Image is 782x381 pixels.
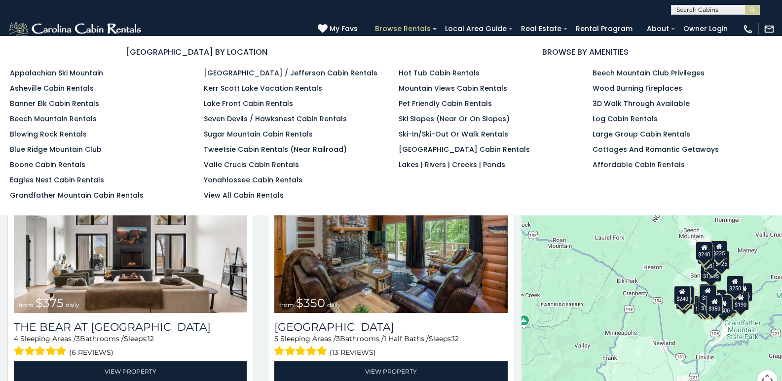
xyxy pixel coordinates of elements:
[709,289,726,308] div: $200
[715,298,732,316] div: $500
[204,68,377,78] a: [GEOGRAPHIC_DATA] / Jefferson Cabin Rentals
[697,296,713,315] div: $155
[10,114,97,124] a: Beech Mountain Rentals
[10,68,103,78] a: Appalachian Ski Mountain
[593,83,682,93] a: Wood Burning Fireplaces
[336,334,340,343] span: 3
[593,129,690,139] a: Large Group Cabin Rentals
[732,292,749,311] div: $190
[10,129,87,139] a: Blowing Rock Rentals
[69,346,113,359] span: (6 reviews)
[384,334,429,343] span: 1 Half Baths /
[204,144,347,154] a: Tweetsie Cabin Rentals (Near Railroad)
[204,190,284,200] a: View All Cabin Rentals
[296,296,325,310] span: $350
[399,99,492,108] a: Pet Friendly Cabin Rentals
[204,160,299,170] a: Valle Crucis Cabin Rentals
[593,144,719,154] a: Cottages and Romantic Getaways
[698,245,714,264] div: $170
[14,157,247,313] a: The Bear At Sugar Mountain from $375 daily
[399,129,508,139] a: Ski-in/Ski-Out or Walk Rentals
[10,160,85,170] a: Boone Cabin Rentals
[700,263,721,282] div: $1,095
[279,301,294,309] span: from
[399,144,530,154] a: [GEOGRAPHIC_DATA] Cabin Rentals
[713,251,730,270] div: $125
[700,285,716,304] div: $300
[10,83,94,93] a: Asheville Cabin Rentals
[204,99,293,108] a: Lake Front Cabin Rentals
[677,286,694,305] div: $210
[66,301,79,309] span: daily
[274,157,507,313] a: Grouse Moor Lodge from $350 daily
[148,334,154,343] span: 12
[399,68,480,78] a: Hot Tub Cabin Rentals
[399,114,510,124] a: Ski Slopes (Near or On Slopes)
[14,157,247,313] img: The Bear At Sugar Mountain
[673,286,690,305] div: $240
[14,334,247,359] div: Sleeping Areas / Bathrooms / Sleeps:
[274,157,507,313] img: Grouse Moor Lodge
[642,21,674,36] a: About
[14,334,18,343] span: 4
[399,46,773,58] h3: BROWSE BY AMENITIES
[699,295,715,314] div: $175
[204,175,302,185] a: Yonahlossee Cabin Rentals
[274,334,507,359] div: Sleeping Areas / Bathrooms / Sleeps:
[720,295,737,313] div: $195
[440,21,512,36] a: Local Area Guide
[678,21,733,36] a: Owner Login
[593,99,690,108] a: 3D Walk Through Available
[10,99,99,108] a: Banner Elk Cabin Rentals
[36,296,64,310] span: $375
[14,320,247,334] h3: The Bear At Sugar Mountain
[764,24,775,35] img: mail-regular-white.png
[743,24,753,35] img: phone-regular-white.png
[19,301,34,309] span: from
[318,24,360,35] a: My Favs
[204,114,347,124] a: Seven Devils / Hawksnest Cabin Rentals
[571,21,637,36] a: Rental Program
[7,19,144,39] img: White-1-2.png
[10,46,383,58] h3: [GEOGRAPHIC_DATA] BY LOCATION
[274,320,507,334] a: [GEOGRAPHIC_DATA]
[593,160,685,170] a: Affordable Cabin Rentals
[10,144,102,154] a: Blue Ridge Mountain Club
[204,129,313,139] a: Sugar Mountain Cabin Rentals
[678,287,695,306] div: $225
[204,83,322,93] a: Kerr Scott Lake Vacation Rentals
[14,320,247,334] a: The Bear At [GEOGRAPHIC_DATA]
[399,83,507,93] a: Mountain Views Cabin Rentals
[327,301,341,309] span: daily
[452,334,459,343] span: 12
[370,21,436,36] a: Browse Rentals
[699,284,716,303] div: $190
[274,320,507,334] h3: Grouse Moor Lodge
[706,296,723,314] div: $350
[696,242,712,260] div: $240
[700,284,716,303] div: $265
[593,114,658,124] a: Log Cabin Rentals
[330,346,376,359] span: (13 reviews)
[76,334,80,343] span: 3
[726,276,743,294] div: $250
[10,175,104,185] a: Eagles Nest Cabin Rentals
[399,160,505,170] a: Lakes | Rivers | Creeks | Ponds
[593,68,705,78] a: Beech Mountain Club Privileges
[736,283,752,302] div: $155
[516,21,566,36] a: Real Estate
[10,190,144,200] a: Grandfather Mountain Cabin Rentals
[330,24,358,34] span: My Favs
[710,241,727,259] div: $225
[274,334,278,343] span: 5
